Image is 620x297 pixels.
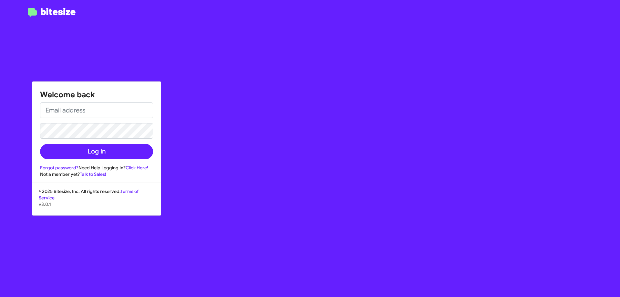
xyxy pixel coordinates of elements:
p: v3.0.1 [39,201,154,207]
a: Forgot password? [40,165,78,171]
div: Need Help Logging In? [40,164,153,171]
h1: Welcome back [40,90,153,100]
div: © 2025 Bitesize, Inc. All rights reserved. [32,188,161,215]
a: Talk to Sales! [80,171,106,177]
button: Log In [40,144,153,159]
input: Email address [40,102,153,118]
a: Click Here! [126,165,148,171]
div: Not a member yet? [40,171,153,177]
